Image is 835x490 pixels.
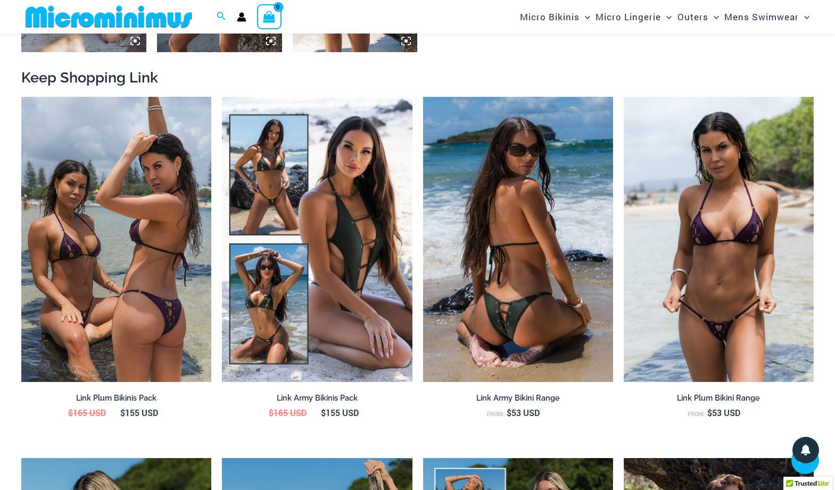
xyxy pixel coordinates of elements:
img: Link Army 3070 Tri Top 2031 Cheeky 10 [423,97,613,382]
img: Bikini Pack Plum [21,97,211,382]
bdi: 53 USD [707,407,740,418]
img: Link Plum 3070 Tri Top 4580 Micro 01 [624,97,814,382]
a: Link Army Bikini Range [423,393,613,407]
span: Mens Swimwear [724,3,799,30]
a: Micro LingerieMenu ToggleMenu Toggle [593,3,674,30]
span: Micro Bikinis [520,3,580,30]
span: Micro Lingerie [596,3,661,30]
img: Link Army Pack [222,97,412,382]
span: $ [269,407,274,418]
span: From: [487,410,504,418]
span: Outers [677,3,708,30]
span: Menu Toggle [799,3,809,30]
a: Bikini Pack PlumLink Plum 3070 Tri Top 4580 Micro 04Link Plum 3070 Tri Top 4580 Micro 04 [21,97,211,382]
bdi: 155 USD [321,407,359,418]
h2: Link Army Bikinis Pack [222,393,412,403]
span: $ [507,407,511,418]
span: $ [321,407,326,418]
a: Link Plum Bikinis Pack [21,393,211,407]
span: Menu Toggle [708,3,719,30]
a: Link Army 3070 Tri Top 2031 Cheeky 08Link Army 3070 Tri Top 2031 Cheeky 10Link Army 3070 Tri Top ... [423,97,613,382]
a: Search icon link [217,10,226,24]
span: $ [707,407,712,418]
bdi: 155 USD [120,407,158,418]
h2: Keep Shopping Link [21,68,814,87]
span: Menu Toggle [661,3,672,30]
bdi: 165 USD [68,407,106,418]
nav: Site Navigation [516,2,814,32]
a: Link Army Bikinis Pack [222,393,412,407]
span: $ [120,407,125,418]
img: MM SHOP LOGO FLAT [21,5,196,29]
a: Account icon link [237,12,246,22]
h2: Link Army Bikini Range [423,393,613,403]
a: Link Plum 3070 Tri Top 4580 Micro 01Link Plum 3070 Tri Top 4580 Micro 05Link Plum 3070 Tri Top 45... [624,97,814,382]
h2: Link Plum Bikini Range [624,393,814,403]
span: Menu Toggle [580,3,590,30]
bdi: 53 USD [507,407,540,418]
h2: Link Plum Bikinis Pack [21,393,211,403]
a: OutersMenu ToggleMenu Toggle [675,3,722,30]
a: View Shopping Cart, empty [257,4,282,29]
bdi: 165 USD [269,407,307,418]
a: Link Army PackLink Army 3070 Tri Top 2031 Cheeky 06Link Army 3070 Tri Top 2031 Cheeky 06 [222,97,412,382]
span: From: [688,410,705,418]
span: $ [68,407,73,418]
a: Mens SwimwearMenu ToggleMenu Toggle [722,3,812,30]
a: Link Plum Bikini Range [624,393,814,407]
a: Micro BikinisMenu ToggleMenu Toggle [517,3,593,30]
